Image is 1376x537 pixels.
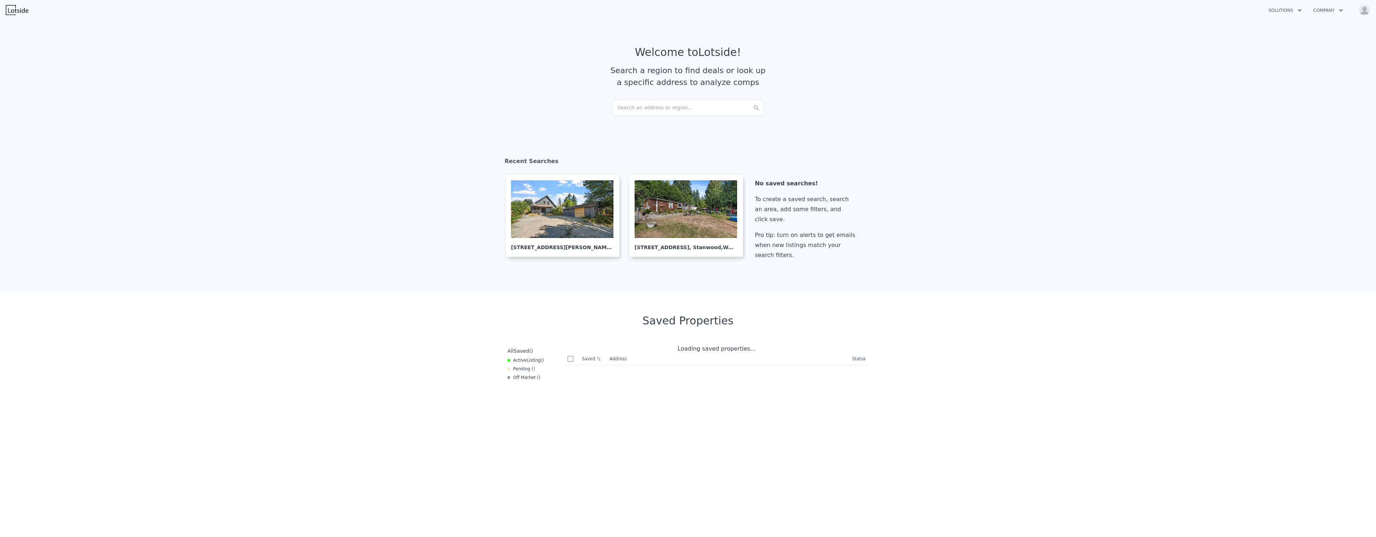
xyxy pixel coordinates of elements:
a: [STREET_ADDRESS][PERSON_NAME], [GEOGRAPHIC_DATA] [505,174,625,257]
span: , WA 98292 [721,244,751,250]
span: Listing [526,358,541,363]
div: Pending ( ) [507,366,535,372]
span: Saved [513,348,529,354]
div: Welcome to Lotside ! [635,46,741,59]
th: Status [849,353,869,365]
div: Loading saved properties... [565,344,869,353]
div: [STREET_ADDRESS] , Stanwood [635,238,737,251]
div: To create a saved search, search an area, add some filters, and click save. [755,194,858,224]
button: Solutions [1263,4,1308,17]
div: [STREET_ADDRESS][PERSON_NAME] , [GEOGRAPHIC_DATA] [511,238,613,251]
a: [STREET_ADDRESS], Stanwood,WA 98292 [629,174,749,257]
div: Off Market ( ) [507,375,540,380]
div: Saved Properties [505,314,871,327]
div: Search a region to find deals or look up a specific address to analyze comps [608,65,768,88]
div: Search an address or region... [611,100,765,115]
div: Pro tip: turn on alerts to get emails when new listings match your search filters. [755,230,858,260]
th: Address [607,353,849,365]
div: All ( ) [507,347,533,355]
img: avatar [1359,4,1370,16]
img: Lotside [6,5,28,15]
div: No saved searches! [755,179,858,189]
span: Active ( ) [513,357,544,363]
button: Company [1308,4,1349,17]
th: Saved [579,353,607,365]
div: Recent Searches [505,151,871,174]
